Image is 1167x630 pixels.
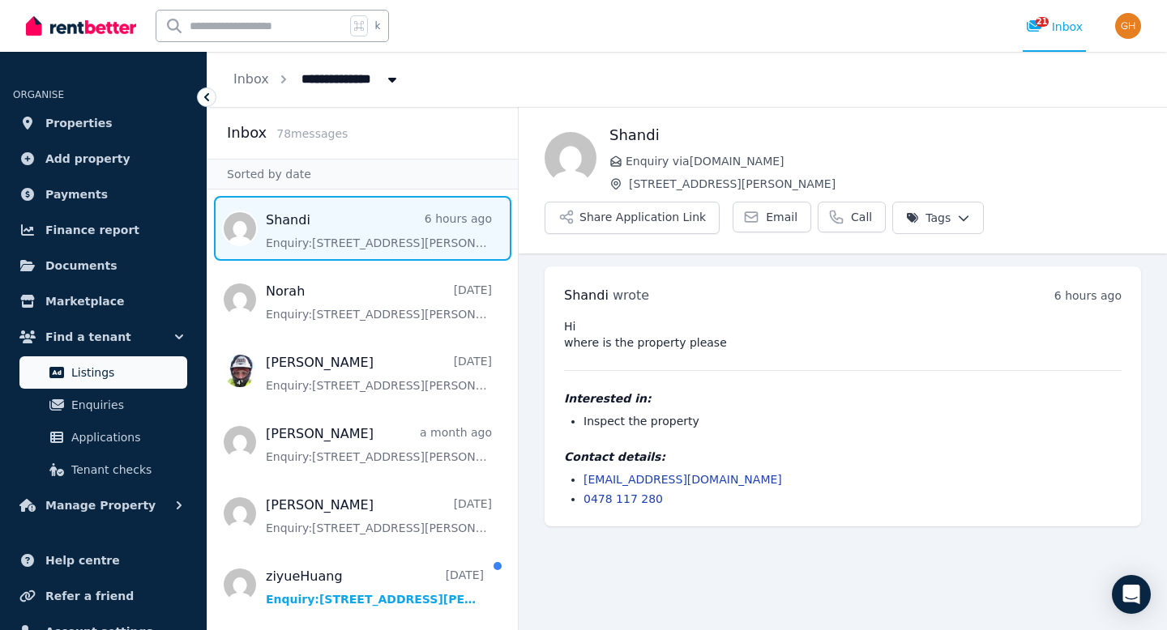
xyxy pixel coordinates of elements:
[13,321,194,353] button: Find a tenant
[13,249,194,282] a: Documents
[13,489,194,521] button: Manage Property
[71,363,181,382] span: Listings
[207,159,518,189] div: Sorted by date
[583,473,782,486] a: [EMAIL_ADDRESS][DOMAIN_NAME]
[1054,289,1122,302] time: 6 hours ago
[19,356,187,389] a: Listings
[13,107,194,139] a: Properties
[26,14,136,38] img: RentBetter
[545,132,596,184] img: Shandi
[233,71,269,87] a: Inbox
[266,282,492,322] a: Norah[DATE]Enquiry:[STREET_ADDRESS][PERSON_NAME].
[45,149,130,168] span: Add property
[564,390,1122,407] h4: Interested in:
[13,143,194,175] a: Add property
[564,318,1122,351] pre: Hi where is the property please
[266,496,492,536] a: [PERSON_NAME][DATE]Enquiry:[STREET_ADDRESS][PERSON_NAME].
[1115,13,1141,39] img: Grace Hsu
[1036,17,1049,27] span: 21
[626,153,1141,169] span: Enquiry via [DOMAIN_NAME]
[71,395,181,415] span: Enquiries
[45,185,108,204] span: Payments
[1112,575,1151,614] div: Open Intercom Messenger
[45,256,118,275] span: Documents
[613,287,649,303] span: wrote
[19,389,187,421] a: Enquiries
[266,211,492,251] a: Shandi6 hours agoEnquiry:[STREET_ADDRESS][PERSON_NAME].
[564,449,1122,465] h4: Contact details:
[266,424,492,465] a: [PERSON_NAME]a month agoEnquiry:[STREET_ADDRESS][PERSON_NAME].
[45,496,156,515] span: Manage Property
[45,220,139,240] span: Finance report
[851,209,872,225] span: Call
[892,202,984,234] button: Tags
[1026,19,1083,35] div: Inbox
[45,113,113,133] span: Properties
[227,121,267,144] h2: Inbox
[13,580,194,612] a: Refer a friend
[13,285,194,317] a: Marketplace
[45,292,124,311] span: Marketplace
[71,428,181,447] span: Applications
[629,176,1141,192] span: [STREET_ADDRESS][PERSON_NAME]
[45,551,120,570] span: Help centre
[374,19,380,32] span: k
[583,492,663,505] a: 0478 117 280
[19,421,187,453] a: Applications
[45,327,131,347] span: Find a tenant
[45,586,134,606] span: Refer a friend
[13,89,64,100] span: ORGANISE
[545,202,720,234] button: Share Application Link
[19,453,187,486] a: Tenant checks
[276,127,348,140] span: 78 message s
[733,202,811,232] a: Email
[583,413,1122,429] li: Inspect the property
[207,52,426,107] nav: Breadcrumb
[906,210,951,226] span: Tags
[766,209,797,225] span: Email
[818,202,886,232] a: Call
[266,567,484,607] a: ziyueHuang[DATE]Enquiry:[STREET_ADDRESS][PERSON_NAME].
[266,353,492,394] a: [PERSON_NAME][DATE]Enquiry:[STREET_ADDRESS][PERSON_NAME].
[71,460,181,479] span: Tenant checks
[609,124,1141,147] h1: Shandi
[13,178,194,211] a: Payments
[13,214,194,246] a: Finance report
[13,544,194,577] a: Help centre
[564,287,609,303] span: Shandi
